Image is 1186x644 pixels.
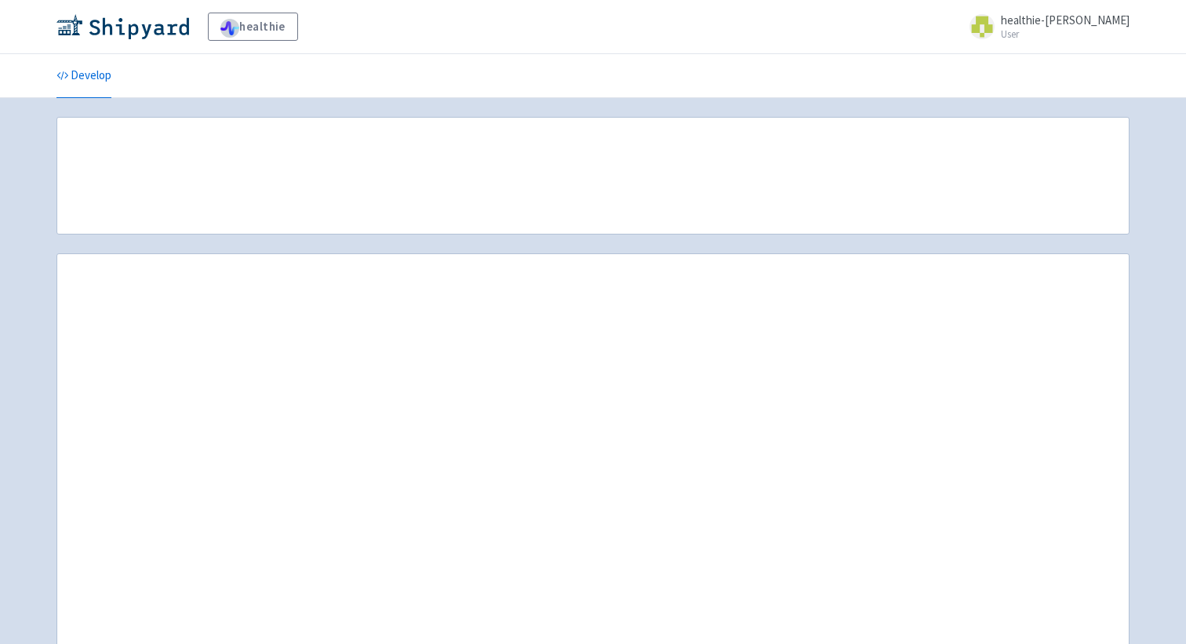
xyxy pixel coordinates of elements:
[960,14,1130,39] a: healthie-[PERSON_NAME] User
[56,14,189,39] img: Shipyard logo
[1001,13,1130,27] span: healthie-[PERSON_NAME]
[208,13,298,41] a: healthie
[1001,29,1130,39] small: User
[56,54,111,98] a: Develop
